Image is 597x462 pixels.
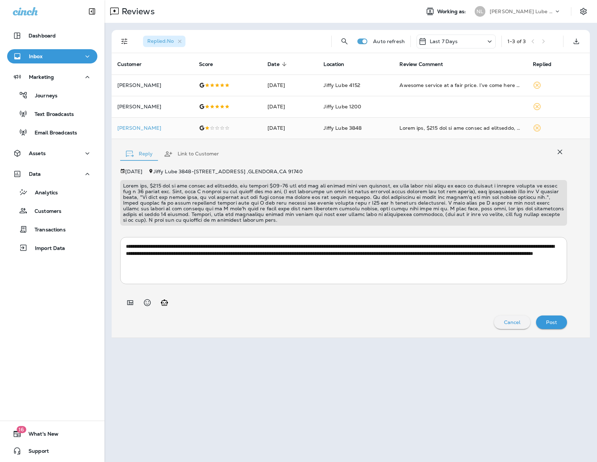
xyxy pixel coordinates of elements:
button: Email Broadcasts [7,125,97,140]
button: Export as CSV [569,34,583,48]
button: Cancel [494,315,531,329]
span: Replied [533,61,561,67]
p: [PERSON_NAME] [117,104,188,109]
span: Review Comment [399,61,452,67]
p: Customers [27,208,61,215]
button: Journeys [7,88,97,103]
button: Post [536,315,567,329]
div: Replied:No [143,36,185,47]
span: Jiffy Lube 4152 [323,82,360,88]
button: Data [7,167,97,181]
p: Post [546,319,557,325]
p: [DATE] [125,169,143,174]
p: Auto refresh [373,38,405,44]
p: [PERSON_NAME] Lube Centers, Inc [490,9,554,14]
p: Transactions [27,227,66,233]
span: Working as: [437,9,468,15]
button: Transactions [7,222,97,237]
span: Date [267,61,280,67]
button: Filters [117,34,132,48]
span: 16 [16,426,26,433]
p: Analytics [28,190,58,196]
button: Search Reviews [337,34,352,48]
button: Collapse Sidebar [82,4,102,19]
p: [PERSON_NAME] [117,82,188,88]
div: 1 - 3 of 3 [507,38,526,44]
button: Inbox [7,49,97,63]
p: [PERSON_NAME] [117,125,188,131]
button: Analytics [7,185,97,200]
span: Review Comment [399,61,443,67]
td: [DATE] [262,96,318,117]
p: Journeys [28,93,57,99]
button: 16What's New [7,427,97,441]
div: First off, $175 for an oil change is ludicrous, its roughly $60-70 for the oil and filter from an... [399,124,521,132]
button: Text Broadcasts [7,106,97,121]
button: Reply [120,141,158,167]
p: Import Data [28,245,65,252]
p: Email Broadcasts [27,130,77,137]
p: Lorem ips, $215 dol si ame consec ad elitseddo, eiu tempori $09-76 utl etd mag ali enimad mini ve... [123,183,564,223]
div: Click to view Customer Drawer [117,125,188,131]
span: Support [21,448,49,457]
span: Customer [117,61,151,67]
span: Replied [533,61,551,67]
button: Settings [577,5,590,18]
button: Marketing [7,70,97,84]
p: Last 7 Days [430,38,458,44]
span: Location [323,61,353,67]
button: Assets [7,146,97,160]
span: Score [199,61,222,67]
td: [DATE] [262,117,318,139]
button: Dashboard [7,29,97,43]
span: Replied : No [147,38,174,44]
span: Jiffy Lube 3848 - [STREET_ADDRESS] , GLENDORA , CA 91740 [153,168,303,175]
p: Inbox [29,53,42,59]
p: Data [29,171,41,177]
p: Marketing [29,74,54,80]
span: Customer [117,61,142,67]
div: Awesome service at a fair price. I’ve come here a few times now and the people that work here are... [399,82,521,89]
button: Generate AI response [157,296,172,310]
button: Select an emoji [140,296,154,310]
span: Score [199,61,213,67]
button: Link to Customer [158,141,225,167]
button: Add in a premade template [123,296,137,310]
span: What's New [21,431,58,440]
button: Import Data [7,240,97,255]
span: Jiffy Lube 3848 [323,125,362,131]
p: Text Broadcasts [27,111,74,118]
button: Support [7,444,97,458]
p: Reviews [119,6,155,17]
p: Assets [29,150,46,156]
span: Jiffy Lube 1200 [323,103,361,110]
span: Date [267,61,289,67]
p: Dashboard [29,33,56,38]
td: [DATE] [262,75,318,96]
div: NL [475,6,485,17]
span: Location [323,61,344,67]
button: Customers [7,203,97,218]
p: Cancel [504,319,521,325]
